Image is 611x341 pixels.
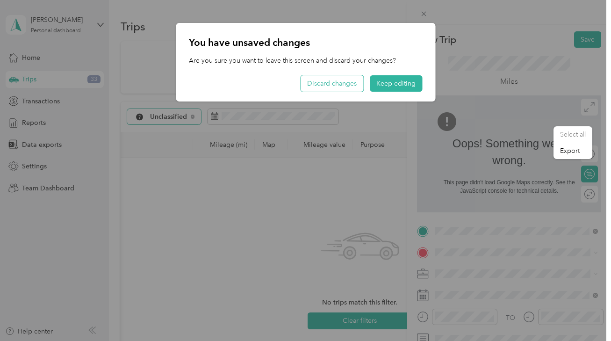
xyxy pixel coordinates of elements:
iframe: Everlance-gr Chat Button Frame [559,289,611,341]
button: Keep editing [370,75,422,92]
button: Discard changes [301,75,363,92]
p: You have unsaved changes [189,36,422,49]
span: Export [560,147,580,155]
p: Are you sure you want to leave this screen and discard your changes? [189,56,422,65]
